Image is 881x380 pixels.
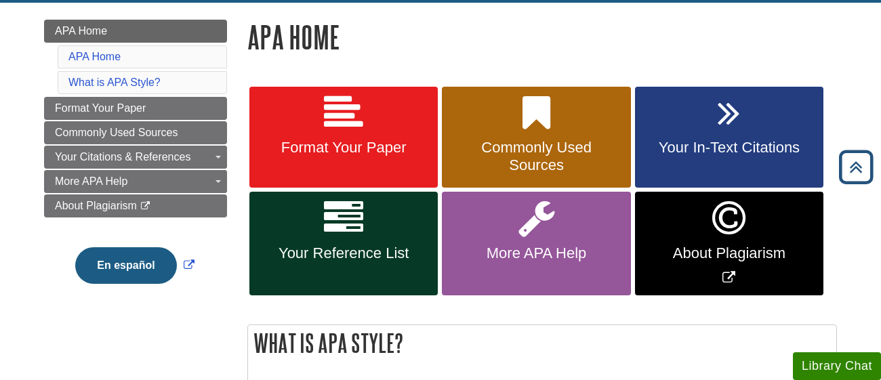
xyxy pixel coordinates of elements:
span: Commonly Used Sources [55,127,178,138]
h2: What is APA Style? [248,325,836,361]
a: APA Home [44,20,227,43]
span: Your Reference List [260,245,428,262]
a: Link opens in new window [72,259,197,271]
a: Your Reference List [249,192,438,295]
a: APA Home [68,51,121,62]
span: More APA Help [55,175,127,187]
span: Your In-Text Citations [645,139,813,156]
span: About Plagiarism [645,245,813,262]
a: Commonly Used Sources [44,121,227,144]
span: Your Citations & References [55,151,190,163]
a: Commonly Used Sources [442,87,630,188]
span: Format Your Paper [260,139,428,156]
button: Library Chat [793,352,881,380]
span: About Plagiarism [55,200,137,211]
a: What is APA Style? [68,77,161,88]
a: More APA Help [44,170,227,193]
div: Guide Page Menu [44,20,227,307]
a: Back to Top [834,158,878,176]
a: Format Your Paper [44,97,227,120]
a: Your In-Text Citations [635,87,823,188]
a: Your Citations & References [44,146,227,169]
a: More APA Help [442,192,630,295]
button: En español [75,247,176,284]
a: Format Your Paper [249,87,438,188]
a: About Plagiarism [44,194,227,217]
i: This link opens in a new window [140,202,151,211]
span: More APA Help [452,245,620,262]
span: APA Home [55,25,107,37]
a: Link opens in new window [635,192,823,295]
span: Format Your Paper [55,102,146,114]
span: Commonly Used Sources [452,139,620,174]
h1: APA Home [247,20,837,54]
